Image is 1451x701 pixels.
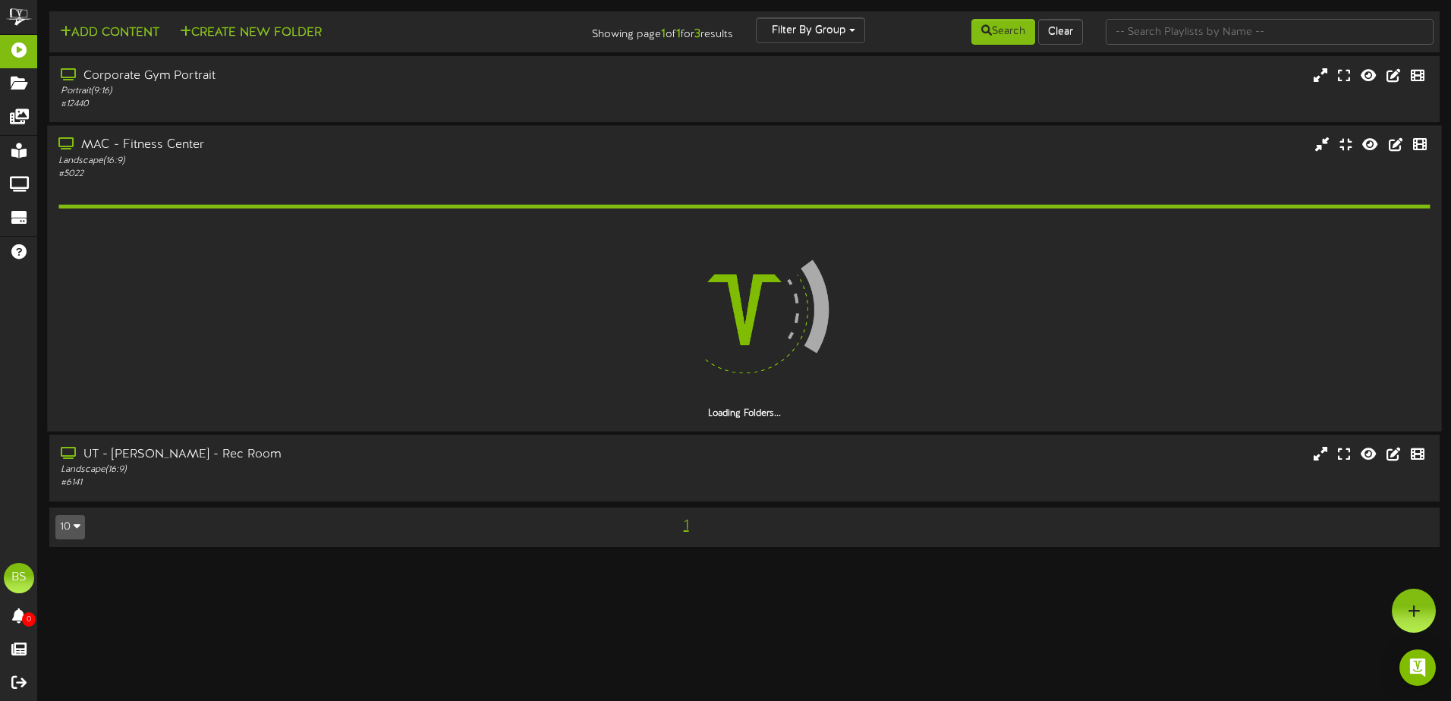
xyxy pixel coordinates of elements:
[61,464,617,476] div: Landscape ( 16:9 )
[680,517,693,534] span: 1
[58,154,617,167] div: Landscape ( 16:9 )
[971,19,1035,45] button: Search
[694,27,700,41] strong: 3
[55,515,85,539] button: 10
[511,17,744,43] div: Showing page of for results
[676,27,681,41] strong: 1
[61,68,617,85] div: Corporate Gym Portrait
[55,24,164,42] button: Add Content
[61,98,617,111] div: # 12440
[61,476,617,489] div: # 6141
[61,85,617,98] div: Portrait ( 9:16 )
[175,24,326,42] button: Create New Folder
[22,612,36,627] span: 0
[61,446,617,464] div: UT - [PERSON_NAME] - Rec Room
[1399,649,1436,686] div: Open Intercom Messenger
[4,563,34,593] div: BS
[58,137,617,155] div: MAC - Fitness Center
[708,408,781,419] strong: Loading Folders...
[1038,19,1083,45] button: Clear
[756,17,865,43] button: Filter By Group
[1106,19,1434,45] input: -- Search Playlists by Name --
[58,168,617,181] div: # 5022
[661,27,666,41] strong: 1
[647,212,842,407] img: loading-spinner-4.png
